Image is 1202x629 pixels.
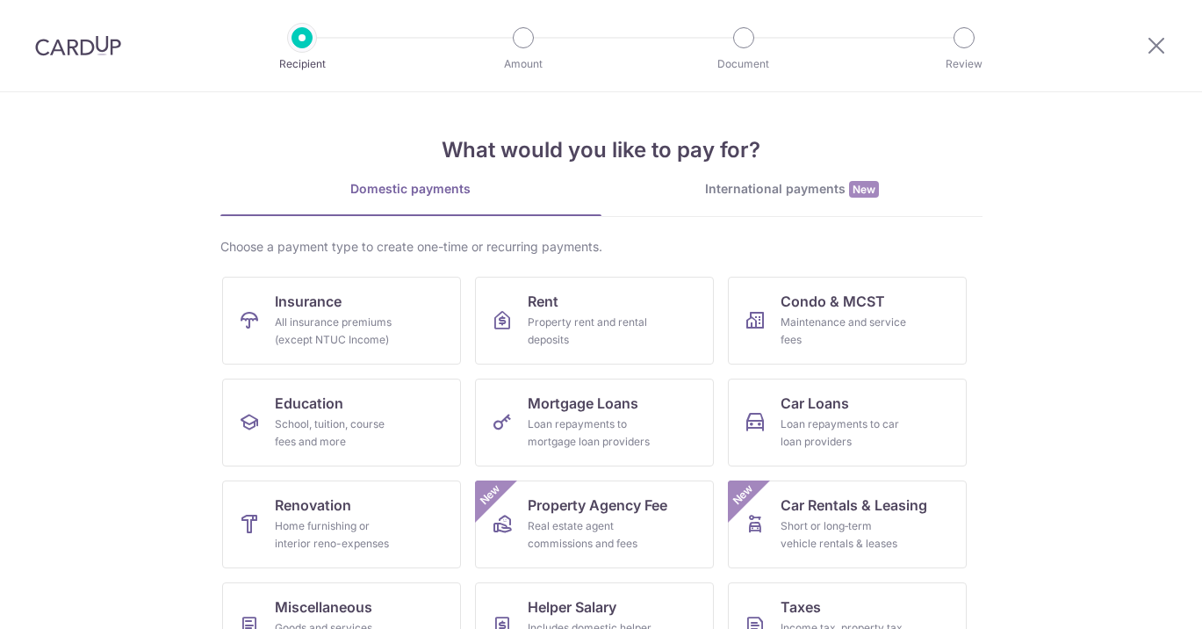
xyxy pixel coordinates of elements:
p: Amount [458,55,588,73]
span: Help [155,12,191,28]
a: Car Rentals & LeasingShort or long‑term vehicle rentals & leasesNew [728,481,967,568]
span: New [849,181,879,198]
p: Review [899,55,1029,73]
a: InsuranceAll insurance premiums (except NTUC Income) [222,277,461,365]
span: Renovation [275,495,351,516]
span: Car Rentals & Leasing [781,495,927,516]
p: Recipient [237,55,367,73]
span: New [475,481,504,510]
span: Condo & MCST [781,291,885,312]
h4: What would you like to pay for? [220,134,982,166]
a: Property Agency FeeReal estate agent commissions and feesNew [475,481,714,568]
img: CardUp [35,35,121,56]
div: All insurance premiums (except NTUC Income) [275,314,401,349]
div: Domestic payments [220,180,601,198]
a: Car LoansLoan repayments to car loan providers [728,379,967,466]
div: Short or long‑term vehicle rentals & leases [781,517,907,553]
span: Helper Salary [528,596,616,618]
span: Help [40,12,76,28]
div: Home furnishing or interior reno-expenses [275,517,401,553]
a: RentProperty rent and rental deposits [475,277,714,365]
p: Document [679,55,809,73]
div: Choose a payment type to create one-time or recurring payments. [220,238,982,256]
div: Loan repayments to mortgage loan providers [528,416,654,451]
a: Condo & MCSTMaintenance and service fees [728,277,967,365]
a: EducationSchool, tuition, course fees and more [222,379,461,466]
span: Mortgage Loans [528,393,638,414]
span: Education [275,393,343,414]
div: International payments [601,180,982,199]
span: Insurance [275,291,342,312]
span: Taxes [781,596,821,618]
div: School, tuition, course fees and more [275,416,401,451]
span: Rent [528,291,558,312]
span: Property Agency Fee [528,495,667,516]
span: Miscellaneous [275,596,372,618]
a: Mortgage LoansLoan repayments to mortgage loan providers [475,379,714,466]
span: New [728,481,757,510]
a: RenovationHome furnishing or interior reno-expenses [222,481,461,568]
div: Loan repayments to car loan providers [781,416,907,451]
span: Car Loans [781,393,849,414]
div: Maintenance and service fees [781,314,907,349]
div: Real estate agent commissions and fees [528,517,654,553]
div: Property rent and rental deposits [528,314,654,349]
